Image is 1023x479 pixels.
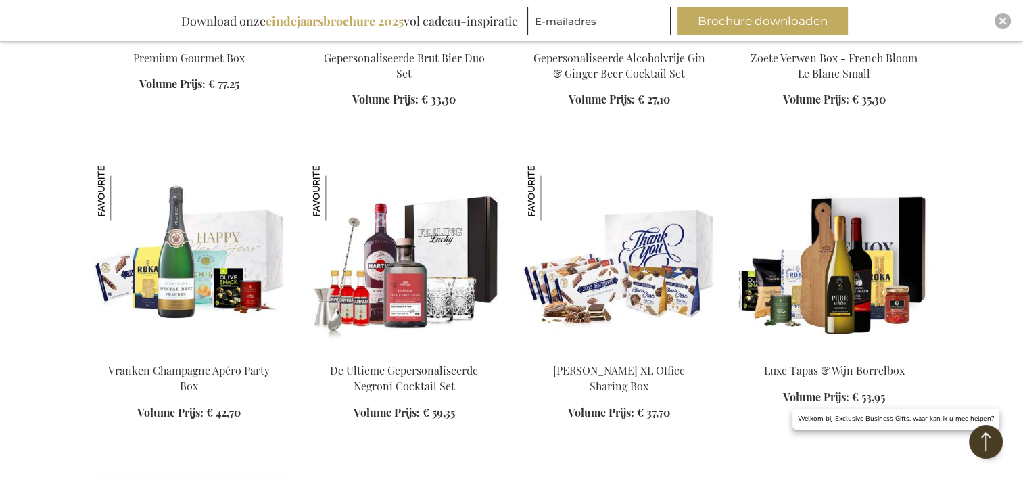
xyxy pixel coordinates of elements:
[852,92,886,106] span: € 35,30
[308,162,366,220] img: De Ultieme Gepersonaliseerde Negroni Cocktail Set
[523,346,716,359] a: Jules Destrooper XL Office Sharing Box Jules Destrooper XL Office Sharing Box
[568,405,634,419] span: Volume Prijs:
[308,346,501,359] a: The Ultimate Personalized Negroni Cocktail Set De Ultieme Gepersonaliseerde Negroni Cocktail Set
[569,92,635,106] span: Volume Prijs:
[783,389,849,403] span: Volume Prijs:
[175,7,524,35] div: Download onze vol cadeau-inspiratie
[995,13,1011,29] div: Close
[352,92,456,108] a: Volume Prijs: € 33,30
[738,34,931,47] a: Sweet Treats Box - French Bloom Le Blanc Small
[208,76,239,91] span: € 77,25
[738,346,931,359] a: Luxury Tapas & Wine Apéro Box
[638,92,670,106] span: € 27,10
[308,34,501,47] a: Personalised Champagne Beer
[423,405,455,419] span: € 59,35
[999,17,1007,25] img: Close
[266,13,404,29] b: eindejaarsbrochure 2025
[523,162,581,220] img: Jules Destrooper XL Office Sharing Box
[568,405,670,420] a: Volume Prijs: € 37,70
[354,405,455,420] a: Volume Prijs: € 59,35
[783,92,849,106] span: Volume Prijs:
[354,405,420,419] span: Volume Prijs:
[137,405,241,420] a: Volume Prijs: € 42,70
[764,363,905,377] a: Luxe Tapas & Wijn Borrelbox
[527,7,675,39] form: marketing offers and promotions
[677,7,848,35] button: Brochure downloaden
[852,389,885,403] span: € 53,95
[206,405,241,419] span: € 42,70
[93,162,286,351] img: Vranken Champagne Apéro Party Box
[751,51,918,81] a: Zoete Verwen Box - French Bloom Le Blanc Small
[637,405,670,419] span: € 37,70
[139,76,206,91] span: Volume Prijs:
[533,51,705,81] a: Gepersonaliseerde Alcoholvrije Gin & Ginger Beer Cocktail Set
[783,389,885,405] a: Volume Prijs: € 53,95
[93,346,286,359] a: Vranken Champagne Apéro Party Box Vranken Champagne Apéro Party Box
[421,92,456,106] span: € 33,30
[139,76,239,92] a: Volume Prijs: € 77,25
[783,92,886,108] a: Volume Prijs: € 35,30
[93,162,151,220] img: Vranken Champagne Apéro Party Box
[553,363,685,392] a: [PERSON_NAME] XL Office Sharing Box
[738,162,931,351] img: Luxury Tapas & Wine Apéro Box
[523,34,716,47] a: Personalised Non-alcoholc Gin & Ginger Beer Set
[93,34,286,47] a: Premium Gourmet Box
[330,363,478,392] a: De Ultieme Gepersonaliseerde Negroni Cocktail Set
[527,7,671,35] input: E-mailadres
[352,92,419,106] span: Volume Prijs:
[523,162,716,351] img: Jules Destrooper XL Office Sharing Box
[569,92,670,108] a: Volume Prijs: € 27,10
[108,363,270,392] a: Vranken Champagne Apéro Party Box
[133,51,245,65] a: Premium Gourmet Box
[137,405,204,419] span: Volume Prijs:
[308,162,501,351] img: The Ultimate Personalized Negroni Cocktail Set
[324,51,485,81] a: Gepersonaliseerde Brut Bier Duo Set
